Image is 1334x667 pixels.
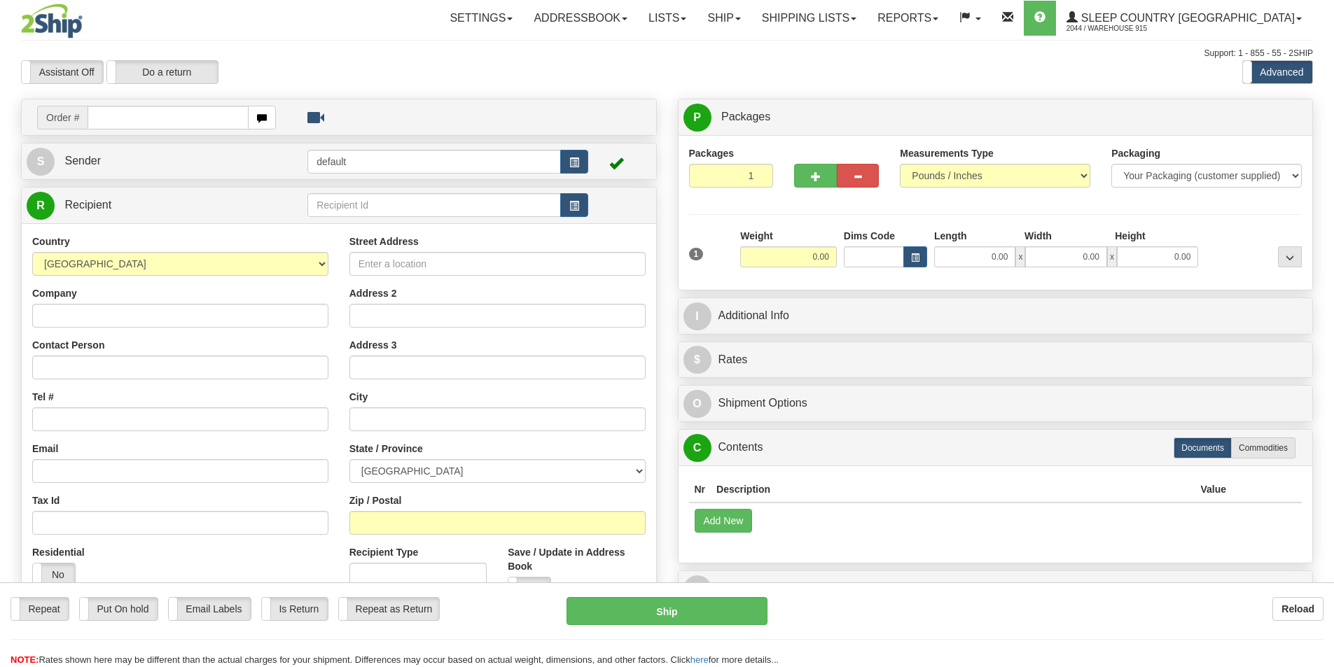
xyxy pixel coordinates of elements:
[689,248,704,260] span: 1
[683,103,1308,132] a: P Packages
[1278,246,1302,267] div: ...
[32,338,104,352] label: Contact Person
[934,229,967,243] label: Length
[21,3,83,38] img: logo2044.jpg
[867,1,949,36] a: Reports
[1066,22,1172,36] span: 2044 / Warehouse 915
[22,61,103,83] label: Assistant Off
[1056,1,1312,36] a: Sleep Country [GEOGRAPHIC_DATA] 2044 / Warehouse 915
[1107,246,1117,267] span: x
[169,598,251,620] label: Email Labels
[307,150,561,174] input: Sender Id
[1231,437,1295,458] label: Commodities
[349,390,368,404] label: City
[349,286,397,300] label: Address 2
[262,598,328,620] label: Is Return
[689,146,735,160] label: Packages
[32,545,85,559] label: Residential
[349,252,646,276] input: Enter a location
[740,229,772,243] label: Weight
[751,1,867,36] a: Shipping lists
[1111,146,1160,160] label: Packaging
[695,509,753,533] button: Add New
[64,199,111,211] span: Recipient
[27,191,277,220] a: R Recipient
[900,146,994,160] label: Measurements Type
[107,61,218,83] label: Do a return
[27,147,307,176] a: S Sender
[683,575,711,603] span: R
[683,346,711,374] span: $
[37,106,88,129] span: Order #
[689,477,711,503] th: Nr
[1243,61,1312,83] label: Advanced
[567,597,767,625] button: Ship
[683,390,711,418] span: O
[11,654,39,665] span: NOTE:
[439,1,523,36] a: Settings
[1195,477,1232,503] th: Value
[711,477,1195,503] th: Description
[349,493,402,507] label: Zip / Postal
[64,155,101,167] span: Sender
[349,234,419,248] label: Street Address
[21,48,1313,59] div: Support: 1 - 855 - 55 - 2SHIP
[32,234,70,248] label: Country
[683,575,1308,603] a: RReturn Shipment
[683,433,1308,462] a: CContents
[683,389,1308,418] a: OShipment Options
[11,598,69,620] label: Repeat
[508,545,645,573] label: Save / Update in Address Book
[349,545,419,559] label: Recipient Type
[683,302,711,330] span: I
[1272,597,1323,621] button: Reload
[1115,229,1146,243] label: Height
[27,148,55,176] span: S
[721,111,770,122] span: Packages
[32,493,60,507] label: Tax Id
[683,434,711,462] span: C
[1015,246,1025,267] span: x
[1024,229,1052,243] label: Width
[683,302,1308,330] a: IAdditional Info
[32,442,58,456] label: Email
[339,598,439,620] label: Repeat as Return
[80,598,158,620] label: Put On hold
[32,390,54,404] label: Tel #
[1174,437,1232,458] label: Documents
[638,1,697,36] a: Lists
[349,442,423,456] label: State / Province
[844,229,895,243] label: Dims Code
[32,286,77,300] label: Company
[523,1,638,36] a: Addressbook
[1078,12,1295,24] span: Sleep Country [GEOGRAPHIC_DATA]
[27,192,55,220] span: R
[307,193,561,217] input: Recipient Id
[33,563,75,586] label: No
[683,104,711,132] span: P
[349,338,397,352] label: Address 3
[508,577,550,600] label: No
[690,654,709,665] a: here
[697,1,751,36] a: Ship
[1281,603,1314,615] b: Reload
[683,346,1308,374] a: $Rates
